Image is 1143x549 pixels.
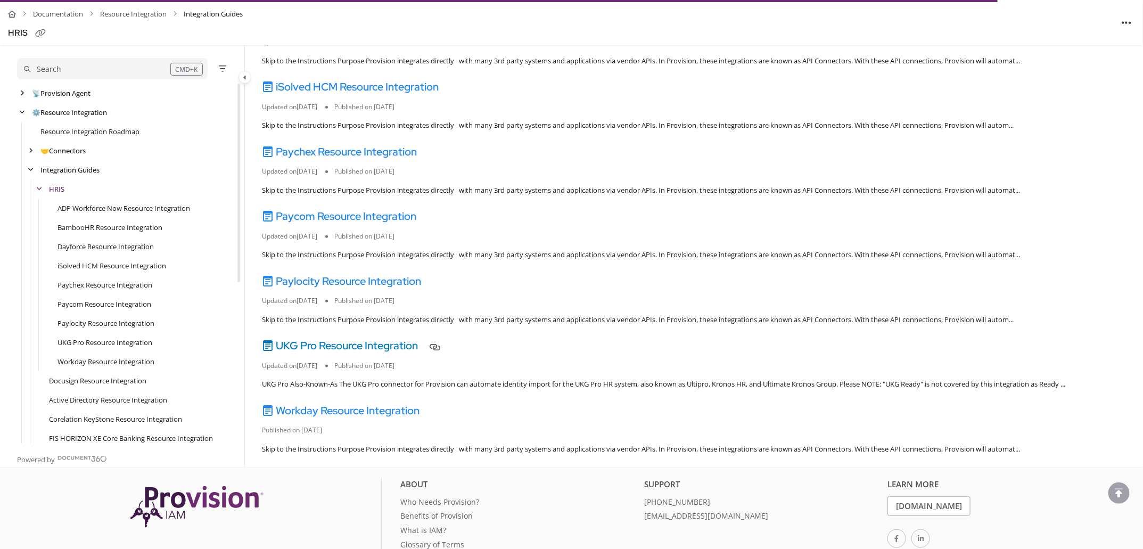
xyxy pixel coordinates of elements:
div: arrow [26,146,36,156]
span: Powered by [17,454,55,465]
a: Paycom Resource Integration [262,209,416,223]
a: Documentation [33,6,83,22]
div: About [401,478,636,496]
a: Corelation KeyStone Resource Integration [49,414,182,424]
li: Updated on [DATE] [262,296,325,306]
div: Skip to the Instructions Purpose Provision integrates directly with many 3rd party systems and ap... [262,315,1126,325]
a: Powered by Document360 - opens in a new tab [17,452,107,465]
a: Paycom Resource Integration [57,299,151,309]
span: 🤝 [40,146,49,155]
a: Paychex Resource Integration [262,145,417,159]
a: HRIS [49,184,64,194]
a: iSolved HCM Resource Integration [57,260,166,271]
li: Published on [DATE] [325,102,402,112]
img: Document360 [57,456,107,462]
div: Learn More [887,478,1123,496]
a: Workday Resource Integration [57,356,154,367]
a: Provision Agent [32,88,91,99]
button: Copy link of [32,25,49,42]
div: CMD+K [170,63,203,76]
a: UKG Pro Resource Integration [57,337,152,348]
span: ⚙️ [32,108,40,117]
li: Published on [DATE] [325,232,402,241]
a: Connectors [40,145,86,156]
button: Category toggle [239,71,251,84]
div: Skip to the Instructions Purpose Provision integrates directly with many 3rd party systems and ap... [262,444,1126,455]
div: Support [644,478,879,496]
div: scroll to top [1108,482,1130,504]
li: Published on [DATE] [325,361,402,371]
span: Integration Guides [184,6,243,22]
span: 📡 [32,88,40,98]
a: BambooHR Resource Integration [57,222,162,233]
a: Dayforce Resource Integration [57,241,154,252]
a: Workday Resource Integration [262,404,420,417]
img: Provision IAM Onboarding Platform [130,486,264,527]
div: arrow [17,108,28,118]
div: Skip to the Instructions Purpose Provision integrates directly with many 3rd party systems and ap... [262,56,1126,67]
li: Updated on [DATE] [262,102,325,112]
a: Paylocity Resource Integration [57,318,154,329]
a: Resource Integration [32,107,107,118]
a: [EMAIL_ADDRESS][DOMAIN_NAME] [644,510,879,525]
button: Filter [216,62,229,75]
a: Resource Integration Roadmap [40,126,139,137]
button: Article more options [1118,14,1135,31]
a: [DOMAIN_NAME] [887,496,971,516]
li: Updated on [DATE] [262,361,325,371]
a: Paychex Resource Integration [57,280,152,290]
a: Active Directory Resource Integration [49,395,167,405]
div: arrow [26,165,36,175]
button: Search [17,58,208,79]
a: Integration Guides [40,165,100,175]
div: UKG Pro Also-Known-As The UKG Pro connector for Provision can automate identity import for the UK... [262,379,1126,390]
li: Published on [DATE] [325,167,402,176]
div: Search [37,63,61,75]
li: Updated on [DATE] [262,167,325,176]
a: iSolved HCM Resource Integration [262,80,439,94]
div: Skip to the Instructions Purpose Provision integrates directly with many 3rd party systems and ap... [262,120,1126,131]
li: Published on [DATE] [325,296,402,306]
a: Resource Integration [100,6,167,22]
a: What is IAM? [401,525,636,539]
div: HRIS [8,26,28,41]
a: Docusign Resource Integration [49,375,146,386]
a: Paylocity Resource Integration [262,274,421,288]
a: Benefits of Provision [401,510,636,525]
a: Who Needs Provision? [401,496,636,511]
a: Home [8,6,16,22]
a: ADP Workforce Now Resource Integration [57,203,190,214]
a: UKG Pro Resource Integration [262,339,418,353]
div: arrow [17,88,28,99]
li: Published on [DATE] [262,425,330,435]
button: Copy link of UKG Pro Resource Integration [426,339,443,356]
div: Skip to the Instructions Purpose Provision integrates directly with many 3rd party systems and ap... [262,250,1126,260]
div: Skip to the Instructions Purpose Provision integrates directly with many 3rd party systems and ap... [262,185,1126,196]
li: Updated on [DATE] [262,232,325,241]
a: FIS HORIZON XE Core Banking Resource Integration [49,433,213,444]
div: arrow [34,184,45,194]
a: [PHONE_NUMBER] [644,496,879,511]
